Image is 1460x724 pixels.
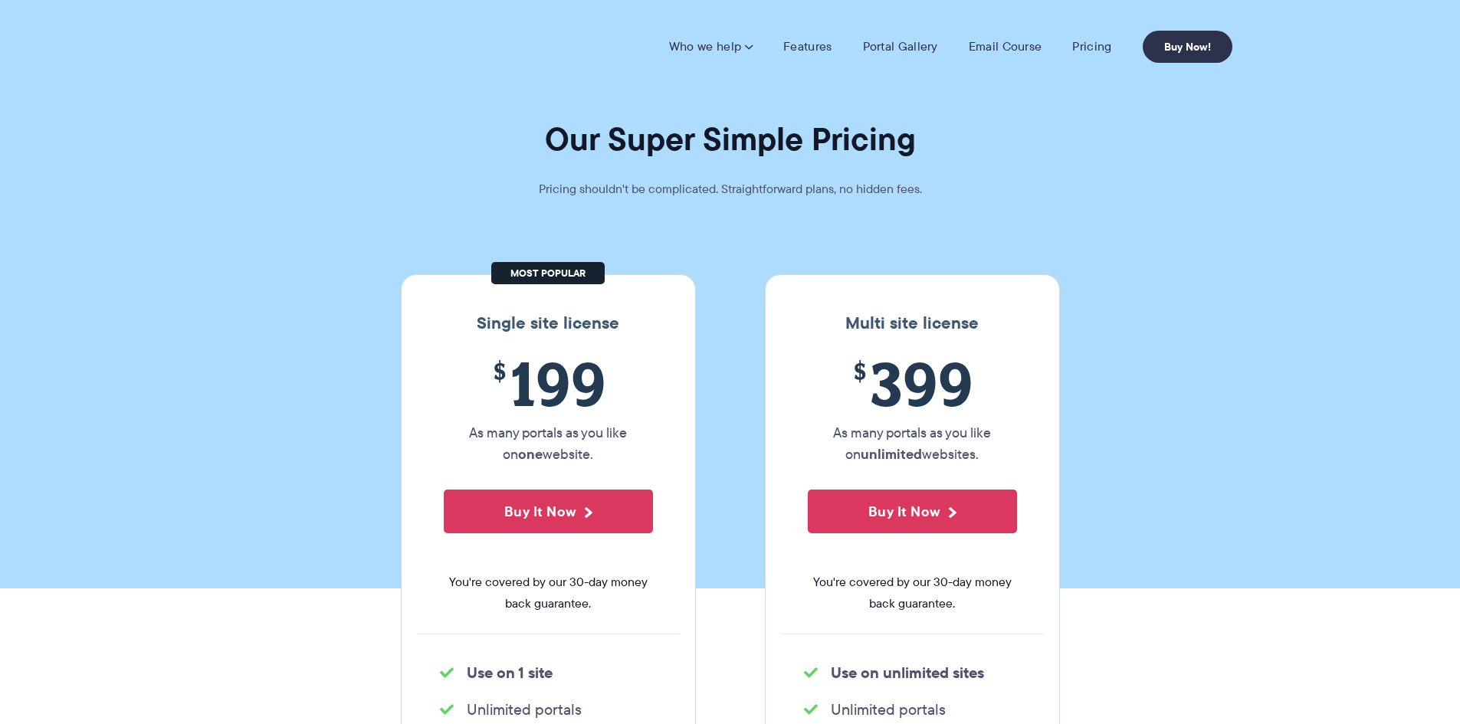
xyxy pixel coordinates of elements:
[444,422,653,465] p: As many portals as you like on website.
[444,572,653,614] span: You're covered by our 30-day money back guarantee.
[518,444,543,464] strong: one
[1143,31,1232,63] a: Buy Now!
[863,39,938,54] a: Portal Gallery
[808,422,1017,465] p: As many portals as you like on websites.
[808,490,1017,533] button: Buy It Now
[808,572,1017,614] span: You're covered by our 30-day money back guarantee.
[831,661,984,684] strong: Use on unlimited sites
[500,179,960,200] p: Pricing shouldn't be complicated. Straightforward plans, no hidden fees.
[440,699,657,720] li: Unlimited portals
[969,39,1042,54] a: Email Course
[781,313,1044,333] h3: Multi site license
[669,39,753,54] a: Who we help
[467,661,553,684] strong: Use on 1 site
[804,699,1021,720] li: Unlimited portals
[783,39,832,54] a: Features
[861,444,922,464] strong: unlimited
[1072,39,1111,54] a: Pricing
[417,313,680,333] h3: Single site license
[444,349,653,418] span: 199
[808,349,1017,418] span: 399
[444,490,653,533] button: Buy It Now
